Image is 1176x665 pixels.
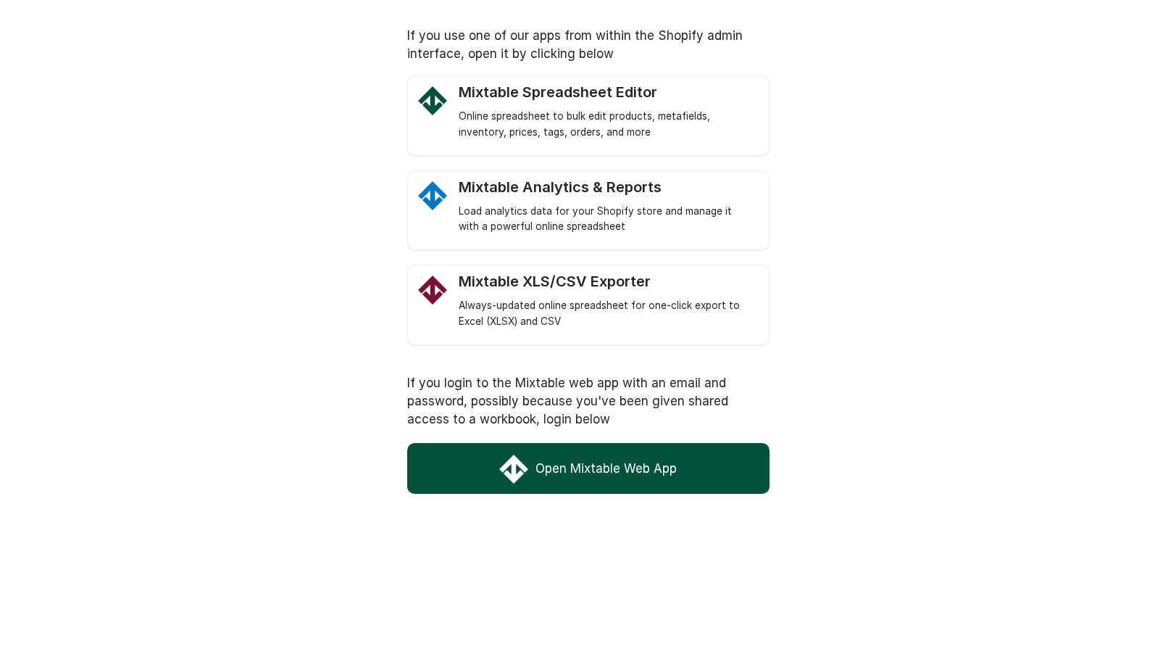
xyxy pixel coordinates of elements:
[459,83,754,141] a: Mixtable Spreadsheet Editor Logo Mixtable Spreadsheet Editor Online spreadsheet to bulk edit prod...
[459,83,754,102] div: Mixtable Spreadsheet Editor
[407,27,770,63] p: If you use one of our apps from within the Shopify admin interface, open it by clicking below
[459,178,754,236] a: Mixtable Analytics Mixtable Analytics & Reports Load analytics data for your Shopify store and ma...
[459,178,754,197] div: Mixtable Analytics & Reports
[407,443,770,494] a: Open Mixtable Web App
[418,276,447,305] img: Mixtable Excel and CSV Exporter app Logo
[459,109,754,141] div: Online spreadsheet to bulk edit products, metafields, inventory, prices, tags, orders, and more
[459,273,754,291] div: Mixtable XLS/CSV Exporter
[459,273,754,330] a: Mixtable Excel and CSV Exporter app Logo Mixtable XLS/CSV Exporter Always-updated online spreadsh...
[459,298,754,330] div: Always-updated online spreadsheet for one-click export to Excel (XLSX) and CSV
[407,374,770,429] p: If you login to the Mixtable web app with an email and password, possibly because you've been giv...
[499,455,528,484] img: Mixtable Web App
[459,204,754,236] div: Load analytics data for your Shopify store and manage it with a powerful online spreadsheet
[418,181,447,210] img: Mixtable Analytics
[418,86,447,115] img: Mixtable Spreadsheet Editor Logo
